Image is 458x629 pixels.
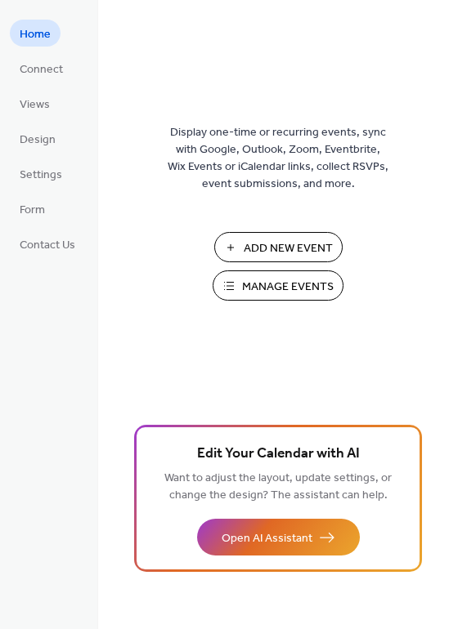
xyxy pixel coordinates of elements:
a: Design [10,125,65,152]
a: Views [10,90,60,117]
span: Settings [20,167,62,184]
span: Form [20,202,45,219]
span: Contact Us [20,237,75,254]
span: Open AI Assistant [222,530,312,547]
button: Manage Events [213,270,343,301]
span: Views [20,96,50,114]
button: Add New Event [214,232,343,262]
span: Connect [20,61,63,78]
span: Display one-time or recurring events, sync with Google, Outlook, Zoom, Eventbrite, Wix Events or ... [168,124,388,193]
span: Home [20,26,51,43]
span: Add New Event [244,240,333,257]
span: Edit Your Calendar with AI [197,443,360,466]
span: Want to adjust the layout, update settings, or change the design? The assistant can help. [164,467,392,506]
span: Design [20,132,56,149]
a: Contact Us [10,230,85,257]
a: Form [10,195,55,222]
a: Connect [10,55,73,82]
a: Settings [10,160,72,187]
button: Open AI Assistant [197,519,360,555]
span: Manage Events [242,279,334,296]
a: Home [10,20,61,47]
